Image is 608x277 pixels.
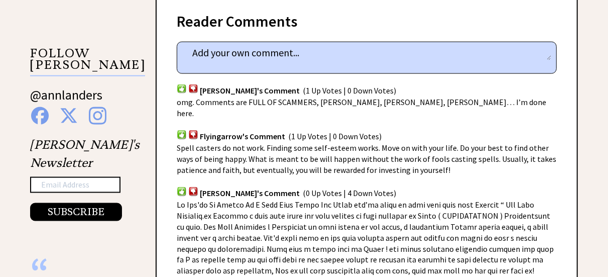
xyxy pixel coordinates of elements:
img: facebook%20blue.png [31,107,49,125]
input: Email Address [30,177,120,193]
img: instagram%20blue.png [89,107,106,125]
span: Flyingarrow's Comment [200,132,285,142]
img: votdown.png [188,187,198,196]
img: votup.png [177,84,187,94]
span: (1 Up Votes | 0 Down Votes) [288,132,382,142]
img: votdown.png [188,130,198,139]
span: Spell casters do not work. Finding some self-esteem works. Move on with your life. Do your best t... [177,143,556,175]
span: [PERSON_NAME]'s Comment [200,85,300,96]
img: votup.png [177,187,187,196]
img: votdown.png [188,84,198,94]
button: SUBSCRIBE [30,203,122,221]
a: @annlanders [30,86,102,113]
p: FOLLOW [PERSON_NAME] [30,48,145,76]
div: [PERSON_NAME]'s Newsletter [30,136,140,221]
span: (0 Up Votes | 4 Down Votes) [303,189,396,199]
img: votup.png [177,130,187,139]
div: “ [30,266,131,276]
div: Reader Comments [177,11,557,27]
span: (1 Up Votes | 0 Down Votes) [303,85,396,96]
img: x%20blue.png [60,107,78,125]
span: [PERSON_NAME]'s Comment [200,189,300,199]
span: omg. Comments are FULL OF SCAMMERS, [PERSON_NAME], [PERSON_NAME], [PERSON_NAME]… I’m done here. [177,97,546,118]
